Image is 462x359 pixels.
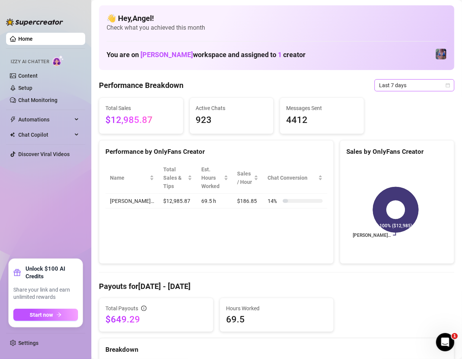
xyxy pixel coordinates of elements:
[105,194,159,209] td: [PERSON_NAME]…
[105,304,138,313] span: Total Payouts
[18,97,57,103] a: Chat Monitoring
[18,73,38,79] a: Content
[18,129,72,141] span: Chat Copilot
[13,309,78,321] button: Start nowarrow-right
[201,165,222,190] div: Est. Hours Worked
[452,333,458,339] span: 1
[105,147,327,157] div: Performance by OnlyFans Creator
[13,286,78,301] span: Share your link and earn unlimited rewards
[18,113,72,126] span: Automations
[6,18,63,26] img: logo-BBDzfeDw.svg
[105,104,177,112] span: Total Sales
[233,194,263,209] td: $186.85
[226,313,328,325] span: 69.5
[105,345,448,355] div: Breakdown
[233,162,263,194] th: Sales / Hour
[141,306,147,311] span: info-circle
[196,113,268,128] span: 923
[110,174,148,182] span: Name
[163,165,186,190] span: Total Sales & Tips
[105,313,207,325] span: $649.29
[263,162,327,194] th: Chat Conversion
[10,132,15,137] img: Chat Copilot
[268,197,280,205] span: 14 %
[18,151,70,157] a: Discover Viral Videos
[379,80,450,91] span: Last 7 days
[197,194,233,209] td: 69.5 h
[159,162,197,194] th: Total Sales & Tips
[196,104,268,112] span: Active Chats
[107,24,447,32] span: Check what you achieved this month
[286,104,358,112] span: Messages Sent
[13,269,21,276] span: gift
[159,194,197,209] td: $12,985.87
[18,36,33,42] a: Home
[140,51,193,59] span: [PERSON_NAME]
[99,281,454,292] h4: Payouts for [DATE] - [DATE]
[107,13,447,24] h4: 👋 Hey, Angel !
[268,174,317,182] span: Chat Conversion
[99,80,183,91] h4: Performance Breakdown
[18,340,38,346] a: Settings
[11,58,49,65] span: Izzy AI Chatter
[10,116,16,123] span: thunderbolt
[105,113,177,128] span: $12,985.87
[346,147,448,157] div: Sales by OnlyFans Creator
[107,51,306,59] h1: You are on workspace and assigned to creator
[105,162,159,194] th: Name
[436,49,446,59] img: Jaylie
[25,265,78,280] strong: Unlock $100 AI Credits
[353,233,391,238] text: [PERSON_NAME]…
[56,312,62,318] span: arrow-right
[278,51,282,59] span: 1
[52,55,64,66] img: AI Chatter
[30,312,53,318] span: Start now
[18,85,32,91] a: Setup
[286,113,358,128] span: 4412
[237,169,253,186] span: Sales / Hour
[226,304,328,313] span: Hours Worked
[446,83,450,88] span: calendar
[436,333,454,351] iframe: Intercom live chat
